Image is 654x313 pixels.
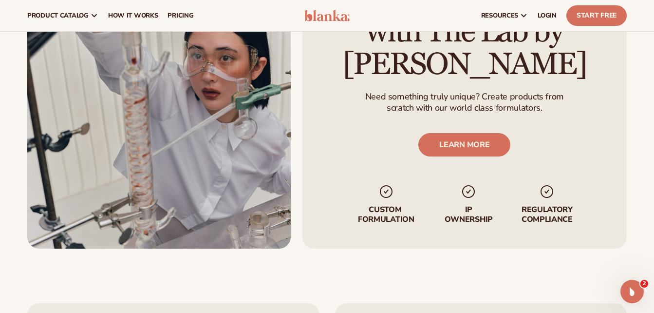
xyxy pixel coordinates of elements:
[171,4,188,21] div: Close
[620,280,644,303] iframe: Intercom live chat
[365,102,564,114] p: scratch with our world class formulators.
[521,205,574,224] p: regulatory compliance
[356,205,417,224] p: Custom formulation
[108,12,158,20] span: How It Works
[304,10,350,21] img: logo
[365,91,564,102] p: Need something truly unique? Create products from
[419,133,511,156] a: LEARN MORE
[115,212,130,232] span: 😃
[444,205,494,224] p: IP Ownership
[110,212,135,232] span: smiley reaction
[90,212,104,232] span: 😐
[59,212,85,232] span: disappointed reaction
[85,212,110,232] span: neutral face reaction
[168,12,193,20] span: pricing
[566,5,627,26] a: Start Free
[481,12,518,20] span: resources
[12,202,183,213] div: Did this answer your question?
[538,12,557,20] span: LOGIN
[58,244,136,252] a: Open in help center
[27,12,89,20] span: product catalog
[640,280,648,288] span: 2
[378,184,394,199] img: checkmark_svg
[152,4,171,22] button: Expand window
[65,212,79,232] span: 😞
[540,184,555,199] img: checkmark_svg
[6,4,25,22] button: go back
[461,184,477,199] img: checkmark_svg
